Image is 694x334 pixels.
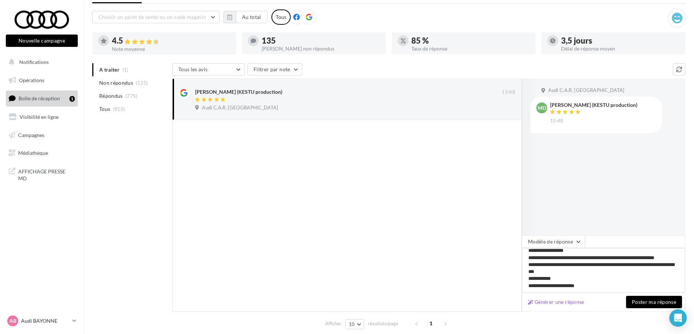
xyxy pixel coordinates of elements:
span: 15:48 [550,118,564,124]
span: (135) [136,80,148,86]
p: Audi BAYONNE [21,317,69,325]
span: Afficher [325,320,342,327]
span: AB [9,317,16,325]
span: Audi C.A.R. [GEOGRAPHIC_DATA] [202,105,278,111]
div: [PERSON_NAME] (KESTU production) [195,88,282,96]
a: Visibilité en ligne [4,109,79,125]
span: Choisir un point de vente ou un code magasin [98,14,206,20]
a: Campagnes [4,128,79,143]
a: AFFICHAGE PRESSE MD [4,164,79,185]
span: Médiathèque [18,150,48,156]
button: Modèle de réponse [522,236,585,248]
span: (775) [125,93,138,99]
div: Délai de réponse moyen [561,46,679,51]
a: Boîte de réception1 [4,90,79,106]
div: 1 [69,96,75,102]
div: [PERSON_NAME] non répondus [262,46,380,51]
div: 3,5 jours [561,37,679,45]
button: 10 [346,319,364,329]
span: Répondus [99,92,123,100]
span: Tous les avis [178,66,208,72]
div: 85 % [411,37,530,45]
div: [PERSON_NAME] (KESTU production) [550,102,637,108]
button: Au total [223,11,267,23]
div: Tous [271,9,291,25]
button: Poster ma réponse [626,296,682,308]
span: résultats/page [368,320,398,327]
a: AB Audi BAYONNE [6,314,78,328]
span: Opérations [19,77,44,83]
span: Audi C.A.R. [GEOGRAPHIC_DATA] [548,87,624,94]
button: Tous les avis [172,63,245,76]
button: Générer une réponse [525,298,587,306]
div: Taux de réponse [411,46,530,51]
span: Notifications [19,59,49,65]
span: Campagnes [18,132,44,138]
span: 10 [349,321,355,327]
a: Médiathèque [4,145,79,161]
div: 135 [262,37,380,45]
span: Non répondus [99,79,133,86]
span: 15:48 [502,89,515,96]
span: (910) [113,106,125,112]
div: 4.5 [112,37,230,45]
span: Boîte de réception [19,95,60,101]
span: Visibilité en ligne [20,114,58,120]
div: Open Intercom Messenger [669,309,687,327]
button: Au total [236,11,267,23]
span: 1 [425,318,437,329]
button: Nouvelle campagne [6,35,78,47]
div: Note moyenne [112,47,230,52]
a: Opérations [4,73,79,88]
button: Choisir un point de vente ou un code magasin [92,11,219,23]
span: Tous [99,105,110,113]
span: MD [538,104,546,112]
button: Notifications [4,55,76,70]
button: Filtrer par note [247,63,302,76]
span: AFFICHAGE PRESSE MD [18,166,75,182]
